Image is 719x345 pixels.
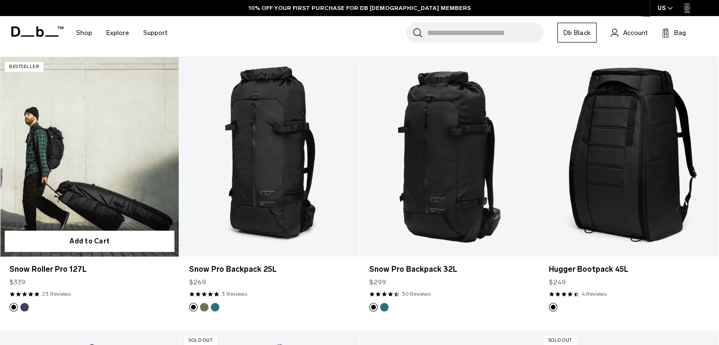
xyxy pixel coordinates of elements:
[549,264,709,275] a: Hugger Bootpack 45L
[369,264,529,275] a: Snow Pro Backpack 32L
[189,277,206,287] span: $269
[106,16,129,50] a: Explore
[611,27,648,38] a: Account
[180,57,359,256] a: Snow Pro Backpack 25L
[539,57,719,256] a: Hugger Bootpack 45L
[189,264,349,275] a: Snow Pro Backpack 25L
[380,303,389,311] button: Midnight Teal
[5,231,174,252] button: Add to Cart
[69,16,174,50] nav: Main Navigation
[674,28,686,38] span: Bag
[249,4,471,12] a: 10% OFF YOUR FIRST PURCHASE FOR DB [DEMOGRAPHIC_DATA] MEMBERS
[9,303,18,311] button: Black Out
[557,23,597,43] a: Db Black
[623,28,648,38] span: Account
[9,277,26,287] span: $339
[200,303,208,311] button: Mash Green
[76,16,92,50] a: Shop
[549,303,557,311] button: Black Out
[402,290,431,298] a: 30 reviews
[211,303,219,311] button: Midnight Teal
[143,16,167,50] a: Support
[662,27,686,38] button: Bag
[5,62,43,72] p: Bestseller
[42,290,71,298] a: 23 reviews
[581,290,607,298] a: 4 reviews
[20,303,29,311] button: Blue Hour
[549,277,566,287] span: $249
[9,264,170,275] a: Snow Roller Pro 127L
[369,303,378,311] button: Black Out
[222,290,247,298] a: 3 reviews
[369,277,386,287] span: $299
[189,303,198,311] button: Black Out
[360,57,539,256] a: Snow Pro Backpack 32L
